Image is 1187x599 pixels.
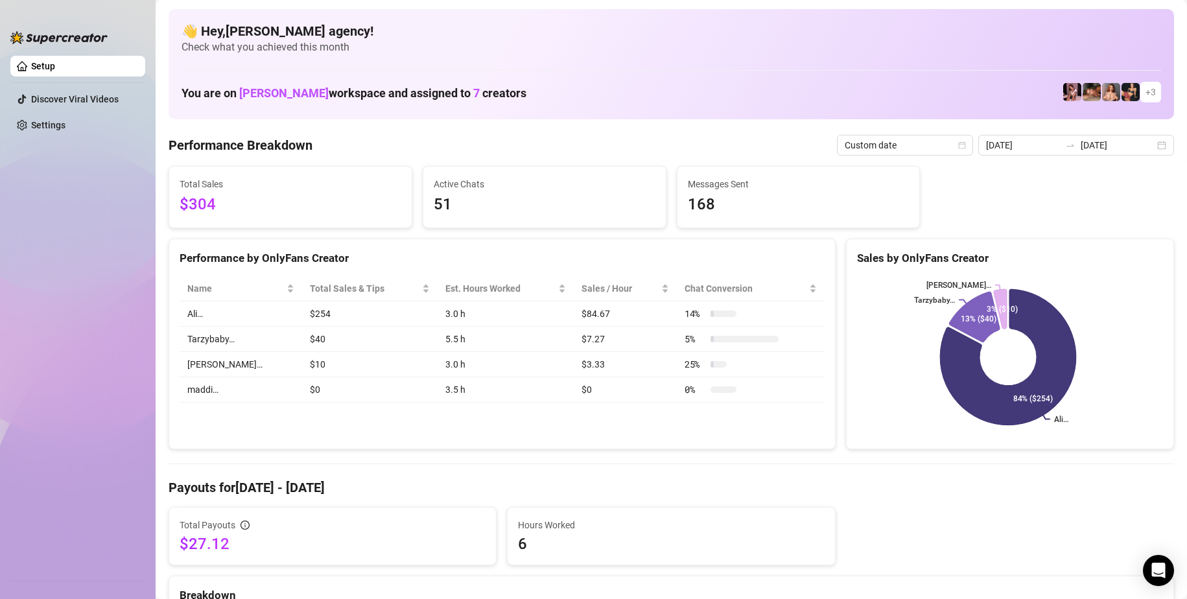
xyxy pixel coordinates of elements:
span: Name [187,281,284,296]
span: $27.12 [180,534,486,554]
img: Tarzybaby [1102,83,1120,101]
span: 7 [473,86,480,100]
h1: You are on workspace and assigned to creators [182,86,526,100]
td: maddi… [180,377,302,403]
td: $0 [574,377,677,403]
td: Tarzybaby… [180,327,302,352]
div: Est. Hours Worked [445,281,556,296]
span: [PERSON_NAME] [239,86,329,100]
td: 3.5 h [438,377,574,403]
input: End date [1081,138,1155,152]
a: Settings [31,120,65,130]
th: Chat Conversion [677,276,825,301]
text: Tarzybaby… [914,296,955,305]
img: Ali [1083,83,1101,101]
span: + 3 [1146,85,1156,99]
span: info-circle [241,521,250,530]
th: Name [180,276,302,301]
td: $84.67 [574,301,677,327]
div: Performance by OnlyFans Creator [180,250,825,267]
div: Sales by OnlyFans Creator [857,250,1163,267]
th: Sales / Hour [574,276,677,301]
span: to [1065,140,1075,150]
div: Open Intercom Messenger [1143,555,1174,586]
td: $3.33 [574,352,677,377]
span: 5 % [685,332,705,346]
span: Sales / Hour [582,281,659,296]
span: Total Sales [180,177,401,191]
td: $7.27 [574,327,677,352]
th: Total Sales & Tips [302,276,438,301]
span: 51 [434,193,655,217]
span: Active Chats [434,177,655,191]
span: $304 [180,193,401,217]
input: Start date [986,138,1060,152]
span: calendar [958,141,966,149]
span: 25 % [685,357,705,371]
span: 6 [518,534,824,554]
td: $254 [302,301,438,327]
td: 3.0 h [438,352,574,377]
td: $40 [302,327,438,352]
img: logo-BBDzfeDw.svg [10,31,108,44]
span: 14 % [685,307,705,321]
text: [PERSON_NAME]… [926,281,991,290]
td: 5.5 h [438,327,574,352]
a: Discover Viral Videos [31,94,119,104]
span: 0 % [685,382,705,397]
span: Custom date [845,135,965,155]
img: Keelie [1063,83,1081,101]
span: Total Sales & Tips [310,281,419,296]
h4: Payouts for [DATE] - [DATE] [169,478,1174,497]
a: Setup [31,61,55,71]
span: Check what you achieved this month [182,40,1161,54]
text: Ali… [1054,415,1068,424]
h4: 👋 Hey, [PERSON_NAME] agency ! [182,22,1161,40]
td: 3.0 h [438,301,574,327]
span: Hours Worked [518,518,824,532]
td: $0 [302,377,438,403]
span: Messages Sent [688,177,910,191]
span: 168 [688,193,910,217]
td: Ali… [180,301,302,327]
span: Total Payouts [180,518,235,532]
span: Chat Conversion [685,281,806,296]
span: swap-right [1065,140,1075,150]
h4: Performance Breakdown [169,136,312,154]
td: $10 [302,352,438,377]
td: [PERSON_NAME]… [180,352,302,377]
img: Maria [1122,83,1140,101]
